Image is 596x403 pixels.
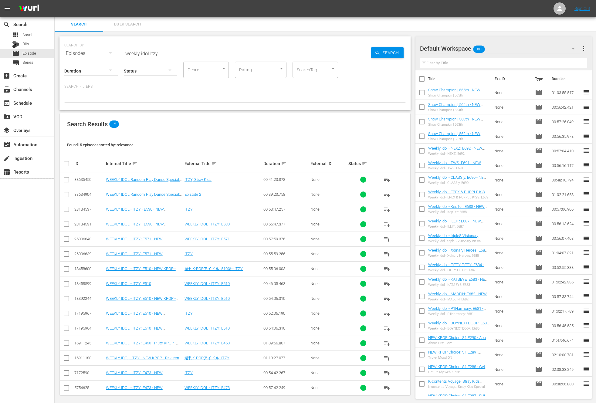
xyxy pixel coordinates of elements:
p: Search Filters: [64,84,406,89]
div: 28134531 [74,222,104,226]
div: Show Champion | 563th [428,123,489,127]
div: 00:57:42.249 [263,385,309,390]
div: Weekly Idol - BOYNEXTDOOR: E680 [428,327,489,330]
img: ans4CAIJ8jUAAAAAAAAAAAAAAAAAAAAAAAAgQb4GAAAAAAAAAAAAAAAAAAAAAAAAJMjXAAAAAAAAAAAAAAAAAAAAAAAAgAT5G... [15,2,44,16]
th: Duration [548,70,584,87]
td: 00:57:06.906 [549,202,583,216]
a: WEEKLY IDOL - ITZY: E510 [185,281,230,286]
td: None [492,202,533,216]
div: 16911245 [74,341,104,345]
td: None [492,100,533,114]
span: Schedule [3,100,10,107]
a: NEW KPOP Choice: S1 E288 - Get Ready with KPOP - NEW [DOMAIN_NAME] - SSTV - 202508 [428,364,488,378]
th: Title [428,70,491,87]
td: None [492,260,533,275]
a: WEEKLY IDOL - ITZY: E450 [185,341,230,345]
button: Search [371,47,404,58]
td: None [492,144,533,158]
span: Episode [535,147,542,154]
span: reorder [583,89,590,96]
td: 01:03:58.517 [549,85,583,100]
span: Asset [12,31,19,39]
td: 01:02:21.658 [549,187,583,202]
span: reorder [583,322,590,329]
a: WEEKLY IDOL: ITZY - NEW KPOP - Rakuten JP - 202111 [106,356,181,365]
button: playlist_add [380,172,394,187]
span: 381 [473,43,485,56]
a: Weekly Idol - BOYNEXTDOOR: E680 - NEW [DOMAIN_NAME] - SSTV - 202410 [428,321,489,334]
td: 02:08:33.249 [549,362,583,377]
div: 26006639 [74,252,104,256]
td: 00:56:13.624 [549,216,583,231]
a: Weekly Idol - KATSEYE: E683 - NEW [DOMAIN_NAME] - SSTV - 202411 [428,277,489,286]
span: Episode [535,380,542,388]
div: Internal Title [106,160,183,167]
span: Bulk Search [107,21,148,28]
td: None [492,158,533,173]
div: 17195967 [74,311,104,316]
a: ITZY, Stray Kids [185,177,212,182]
a: WEEKLY IDOL - ITZY - E530 - NEW [DOMAIN_NAME] - TRC2 - 202209 [106,207,166,216]
span: Episode [535,395,542,402]
button: playlist_add [380,291,394,306]
span: Episode [535,264,542,271]
span: Episode [535,176,542,184]
div: 7172590 [74,371,104,375]
div: 00:53:47.257 [263,207,309,212]
span: reorder [583,161,590,169]
span: Series [12,59,19,66]
span: 15 [109,120,119,128]
a: ITZY [185,311,193,316]
button: more_vert [580,41,587,56]
span: playlist_add [383,191,391,198]
td: None [492,275,533,289]
div: About First Love [428,341,489,345]
div: K-contents Voyage: Stray Kids Special [428,385,489,389]
div: 00:55:06.003 [263,266,309,271]
span: Episode [535,162,542,169]
button: playlist_add [380,247,394,261]
td: 00:56:07.408 [549,231,583,246]
span: reorder [583,307,590,314]
span: reorder [583,278,590,285]
div: 5754628 [74,385,104,390]
span: Create [3,72,10,80]
button: Open [330,66,336,72]
td: 01:47:46.674 [549,333,583,347]
div: Weekly Idol - CLASS:y: E690 [428,181,489,185]
td: 00:57:26.849 [549,114,583,129]
a: Show Champion | 565th - NEW [DOMAIN_NAME] - SSTV - 202508 [428,88,486,97]
span: reorder [583,395,590,402]
div: External ID [310,161,347,166]
span: Search [58,21,100,28]
a: Weekly Idol - FIFTY FIFTY: E684 - NEW [DOMAIN_NAME] - SSTV - 202411 [428,262,486,276]
a: K-contents Voyage: Stray Kids Special - NEW [DOMAIN_NAME] - SSTV - 202507 [428,379,485,393]
div: None [310,207,347,212]
td: 02:10:00.781 [549,347,583,362]
a: WEEKLY IDOL - ITZY: E510 - NEW [DOMAIN_NAME] - SSTV - 202112 [106,326,165,335]
div: None [310,311,347,316]
div: None [310,266,347,271]
td: 00:56:42.421 [549,100,583,114]
span: playlist_add [383,369,391,377]
a: Weekly Idol - Kep1er: E688 - NEW [DOMAIN_NAME] - SSTV - 202412 [428,204,487,213]
div: 18458600 [74,266,104,271]
a: ITZY [185,207,193,212]
div: None [310,192,347,197]
a: NEW KPOP Choice: S1 E289 - Travel Mood ON - NEW [DOMAIN_NAME] - SSTV - 202508 [428,350,486,364]
div: Weekly Idol - ILLIT: E687 [428,225,489,229]
div: 00:55:59.256 [263,252,309,256]
div: 00:57:59.376 [263,237,309,241]
a: WEEKLY IDOL - ITZY: E473 [185,385,230,390]
div: Weekly Idol - NEXZ: E692 [428,152,489,156]
a: WEEKLY IDOL - ITZY - E530 - NEW [DOMAIN_NAME] - SSTV - 202209 [106,222,166,231]
div: None [310,385,347,390]
a: Weekly Idol - TWS: E691 - NEW [DOMAIN_NAME] - SSTV - 202501 [428,161,486,170]
a: WEEKLY IDOL - ITZY: E530 [185,222,230,226]
th: Ext. ID [491,70,531,87]
a: Show Champion | 562th - NEW [DOMAIN_NAME] - SSTV - 202508 [428,131,486,141]
div: None [310,177,347,182]
a: WEEKLY IDOL - ITZY: E571 [185,237,230,241]
span: playlist_add [383,340,391,347]
a: WEEKLY IDOL - ITZY: E450 - Pluto KPOP - PlutoTV ES - 202112 [106,341,178,350]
